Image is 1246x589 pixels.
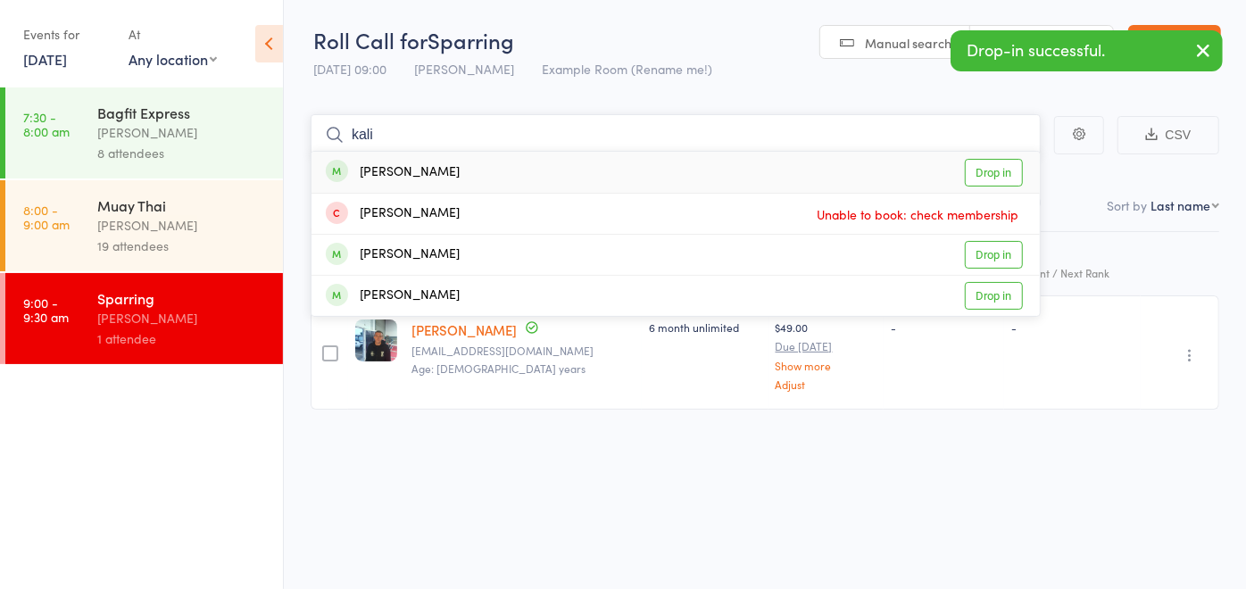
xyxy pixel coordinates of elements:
[1011,267,1133,278] div: Current / Next Rank
[5,273,283,364] a: 9:00 -9:30 amSparring[PERSON_NAME]1 attendee
[355,319,397,361] img: image1719816894.png
[1107,196,1147,214] label: Sort by
[5,180,283,271] a: 8:00 -9:00 amMuay Thai[PERSON_NAME]19 attendees
[313,25,428,54] span: Roll Call for
[1128,25,1221,61] a: Exit roll call
[965,241,1023,269] a: Drop in
[1117,116,1219,154] button: CSV
[97,308,268,328] div: [PERSON_NAME]
[23,20,111,49] div: Events for
[812,201,1023,228] span: Unable to book: check membership
[97,103,268,122] div: Bagfit Express
[97,122,268,143] div: [PERSON_NAME]
[326,203,460,224] div: [PERSON_NAME]
[129,20,217,49] div: At
[891,319,997,335] div: -
[97,328,268,349] div: 1 attendee
[865,34,951,52] span: Manual search
[951,30,1223,71] div: Drop-in successful.
[1004,240,1140,287] div: Style
[965,282,1023,310] a: Drop in
[311,114,1041,155] input: Search by name
[1011,319,1133,335] div: -
[776,360,876,371] a: Show more
[414,60,514,78] span: [PERSON_NAME]
[965,159,1023,187] a: Drop in
[129,49,217,69] div: Any location
[411,361,586,376] span: Age: [DEMOGRAPHIC_DATA] years
[542,60,712,78] span: Example Room (Rename me!)
[411,344,635,357] small: liamhanna336@gmail.com
[23,203,70,231] time: 8:00 - 9:00 am
[776,340,876,353] small: Due [DATE]
[776,319,876,390] div: $49.00
[97,143,268,163] div: 8 attendees
[97,215,268,236] div: [PERSON_NAME]
[97,236,268,256] div: 19 attendees
[5,87,283,178] a: 7:30 -8:00 amBagfit Express[PERSON_NAME]8 attendees
[97,195,268,215] div: Muay Thai
[776,378,876,390] a: Adjust
[1150,196,1210,214] div: Last name
[326,286,460,306] div: [PERSON_NAME]
[23,295,69,324] time: 9:00 - 9:30 am
[23,49,67,69] a: [DATE]
[326,245,460,265] div: [PERSON_NAME]
[23,110,70,138] time: 7:30 - 8:00 am
[428,25,514,54] span: Sparring
[411,320,517,339] a: [PERSON_NAME]
[313,60,386,78] span: [DATE] 09:00
[97,288,268,308] div: Sparring
[649,319,760,335] div: 6 month unlimited
[326,162,460,183] div: [PERSON_NAME]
